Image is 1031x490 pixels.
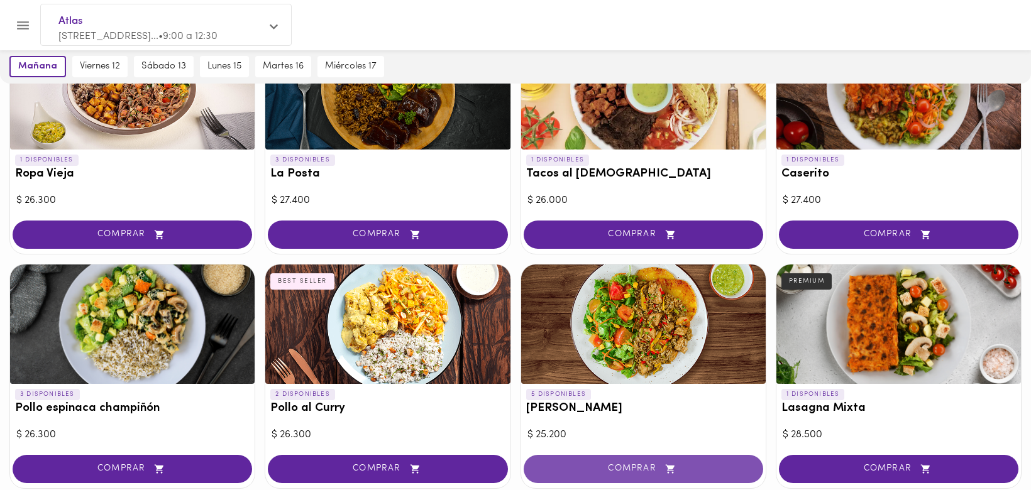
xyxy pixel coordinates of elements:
[270,168,505,181] h3: La Posta
[263,61,304,72] span: martes 16
[272,193,504,208] div: $ 27.400
[9,56,66,77] button: mañana
[783,193,1015,208] div: $ 27.400
[270,389,335,400] p: 2 DISPONIBLES
[270,155,335,166] p: 3 DISPONIBLES
[15,389,80,400] p: 3 DISPONIBLES
[13,455,252,483] button: COMPRAR
[781,402,1016,415] h3: Lasagna Mixta
[134,56,194,77] button: sábado 13
[958,417,1018,477] iframe: Messagebird Livechat Widget
[265,264,510,384] div: Pollo al Curry
[527,193,759,208] div: $ 26.000
[795,229,1003,240] span: COMPRAR
[268,220,507,249] button: COMPRAR
[527,428,759,442] div: $ 25.200
[10,30,255,150] div: Ropa Vieja
[521,264,766,384] div: Arroz chaufa
[200,56,249,77] button: lunes 15
[524,455,763,483] button: COMPRAR
[265,30,510,150] div: La Posta
[539,229,747,240] span: COMPRAR
[72,56,128,77] button: viernes 12
[783,428,1015,442] div: $ 28.500
[521,30,766,150] div: Tacos al Pastor
[317,56,384,77] button: miércoles 17
[781,389,845,400] p: 1 DISPONIBLES
[539,464,747,474] span: COMPRAR
[781,273,832,290] div: PREMIUM
[28,229,236,240] span: COMPRAR
[526,155,590,166] p: 1 DISPONIBLES
[270,273,334,290] div: BEST SELLER
[779,220,1018,249] button: COMPRAR
[15,402,250,415] h3: Pollo espinaca champiñón
[325,61,377,72] span: miércoles 17
[58,13,261,30] span: Atlas
[28,464,236,474] span: COMPRAR
[15,168,250,181] h3: Ropa Vieja
[16,193,248,208] div: $ 26.300
[795,464,1003,474] span: COMPRAR
[255,56,311,77] button: martes 16
[284,229,492,240] span: COMPRAR
[776,30,1021,150] div: Caserito
[526,389,592,400] p: 5 DISPONIBLES
[776,264,1021,384] div: Lasagna Mixta
[781,168,1016,181] h3: Caserito
[207,61,241,72] span: lunes 15
[270,402,505,415] h3: Pollo al Curry
[526,402,761,415] h3: [PERSON_NAME]
[779,455,1018,483] button: COMPRAR
[141,61,186,72] span: sábado 13
[284,464,492,474] span: COMPRAR
[8,10,38,41] button: Menu
[781,155,845,166] p: 1 DISPONIBLES
[16,428,248,442] div: $ 26.300
[13,220,252,249] button: COMPRAR
[58,31,218,41] span: [STREET_ADDRESS]... • 9:00 a 12:30
[272,428,504,442] div: $ 26.300
[526,168,761,181] h3: Tacos al [DEMOGRAPHIC_DATA]
[18,61,57,72] span: mañana
[80,61,120,72] span: viernes 12
[524,220,763,249] button: COMPRAR
[10,264,255,384] div: Pollo espinaca champiñón
[268,455,507,483] button: COMPRAR
[15,155,79,166] p: 1 DISPONIBLES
